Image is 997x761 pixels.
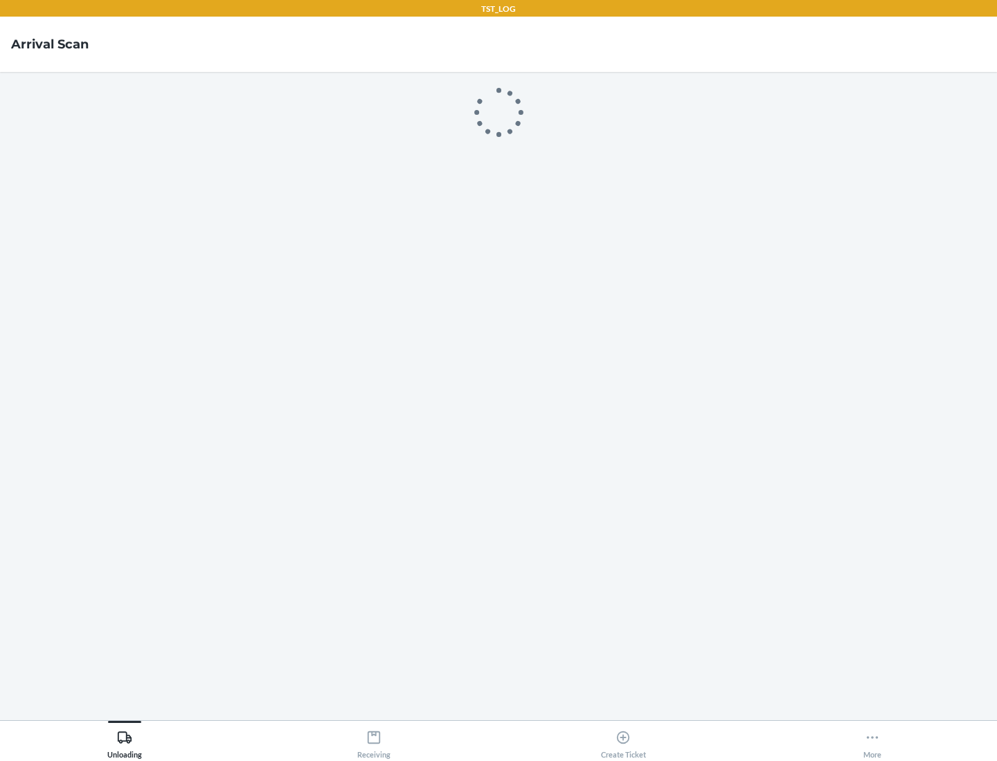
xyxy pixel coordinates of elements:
[601,724,646,759] div: Create Ticket
[498,721,748,759] button: Create Ticket
[863,724,881,759] div: More
[249,721,498,759] button: Receiving
[357,724,390,759] div: Receiving
[481,3,516,15] p: TST_LOG
[11,35,89,53] h4: Arrival Scan
[748,721,997,759] button: More
[107,724,142,759] div: Unloading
